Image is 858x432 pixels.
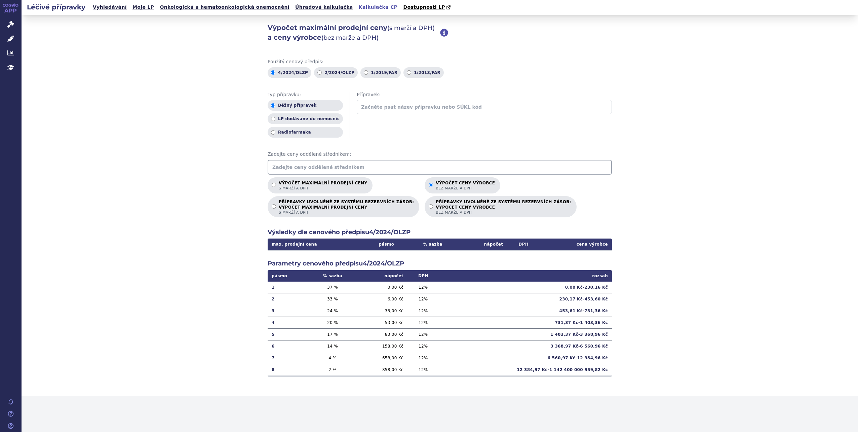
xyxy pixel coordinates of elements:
[268,282,309,293] td: 1
[365,239,408,250] th: pásmo
[429,204,433,209] input: PŘÍPRAVKY UVOLNĚNÉ ZE SYSTÉMU REZERVNÍCH ZÁSOB:VÝPOČET CENY VÝROBCEbez marže a DPH
[356,270,407,282] th: nápočet
[356,305,407,317] td: 33,00 Kč
[436,181,495,191] p: Výpočet ceny výrobce
[429,183,433,187] input: Výpočet ceny výrobcebez marže a DPH
[407,305,439,317] td: 12 %
[268,352,309,364] td: 7
[357,92,612,98] span: Přípravek:
[403,67,444,78] label: 1/2013/FAR
[272,204,276,209] input: PŘÍPRAVKY UVOLNĚNÉ ZE SYSTÉMU REZERVNÍCH ZÁSOB:VÝPOČET MAXIMÁLNÍ PRODEJNÍ CENYs marží a DPH
[309,293,356,305] td: 33 %
[268,328,309,340] td: 5
[268,340,309,352] td: 6
[268,23,440,42] h2: Výpočet maximální prodejní ceny a ceny výrobce
[439,364,612,375] td: 12 384,97 Kč - 1 142 400 000 959,82 Kč
[317,70,322,75] input: 2/2024/OLZP
[268,317,309,328] td: 4
[268,127,343,138] label: Radiofarmaka
[268,113,343,124] label: LP dodávané do nemocnic
[314,67,358,78] label: 2/2024/OLZP
[439,282,612,293] td: 0,00 Kč - 230,16 Kč
[436,210,571,215] span: bez marže a DPH
[357,3,400,12] a: Kalkulačka CP
[279,205,414,210] strong: VÝPOČET MAXIMÁLNÍ PRODEJNÍ CENY
[271,70,275,75] input: 4/2024/OLZP
[407,70,411,75] input: 1/2013/FAR
[356,364,407,375] td: 858,00 Kč
[309,340,356,352] td: 14 %
[272,183,276,187] input: Výpočet maximální prodejní cenys marží a DPH
[436,200,571,215] p: PŘÍPRAVKY UVOLNĚNÉ ZE SYSTÉMU REZERVNÍCH ZÁSOB:
[439,328,612,340] td: 1 403,37 Kč - 3 368,96 Kč
[268,293,309,305] td: 2
[268,270,309,282] th: pásmo
[356,293,407,305] td: 6,00 Kč
[91,3,129,12] a: Vyhledávání
[271,130,275,135] input: Radiofarmaka
[356,340,407,352] td: 158,00 Kč
[268,59,612,65] span: Použitý cenový předpis:
[279,181,367,191] p: Výpočet maximální prodejní ceny
[458,239,507,250] th: nápočet
[356,317,407,328] td: 53,00 Kč
[271,103,275,108] input: Běžný přípravek
[407,293,439,305] td: 12 %
[407,364,439,375] td: 12 %
[268,67,311,78] label: 4/2024/OLZP
[407,328,439,340] td: 12 %
[158,3,291,12] a: Onkologická a hematoonkologická onemocnění
[401,3,454,12] a: Dostupnosti LP
[279,186,367,191] span: s marží a DPH
[268,151,612,158] span: Zadejte ceny oddělené středníkem:
[357,100,612,114] input: Začněte psát název přípravku nebo SÚKL kód
[439,352,612,364] td: 6 560,97 Kč - 12 384,96 Kč
[309,305,356,317] td: 24 %
[279,200,414,215] p: PŘÍPRAVKY UVOLNĚNÉ ZE SYSTÉMU REZERVNÍCH ZÁSOB:
[356,328,407,340] td: 83,00 Kč
[268,92,343,98] span: Typ přípravku:
[407,317,439,328] td: 12 %
[439,340,612,352] td: 3 368,97 Kč - 6 560,96 Kč
[364,70,368,75] input: 1/2019/FAR
[309,282,356,293] td: 37 %
[407,340,439,352] td: 12 %
[268,364,309,375] td: 8
[356,352,407,364] td: 658,00 Kč
[360,67,401,78] label: 1/2019/FAR
[130,3,156,12] a: Moje LP
[439,270,612,282] th: rozsah
[507,239,540,250] th: DPH
[407,282,439,293] td: 12 %
[309,328,356,340] td: 17 %
[321,34,379,41] span: (bez marže a DPH)
[22,2,91,12] h2: Léčivé přípravky
[436,186,495,191] span: bez marže a DPH
[279,210,414,215] span: s marží a DPH
[403,4,445,10] span: Dostupnosti LP
[268,160,612,175] input: Zadejte ceny oddělené středníkem
[293,3,355,12] a: Úhradová kalkulačka
[309,270,356,282] th: % sazba
[309,352,356,364] td: 4 %
[439,305,612,317] td: 453,61 Kč - 731,36 Kč
[439,293,612,305] td: 230,17 Kč - 453,60 Kč
[268,100,343,111] label: Běžný přípravek
[408,239,458,250] th: % sazba
[387,24,435,32] span: (s marží a DPH)
[356,282,407,293] td: 0,00 Kč
[439,317,612,328] td: 731,37 Kč - 1 403,36 Kč
[268,259,612,268] h2: Parametry cenového předpisu 4/2024/OLZP
[540,239,612,250] th: cena výrobce
[407,270,439,282] th: DPH
[268,239,365,250] th: max. prodejní cena
[407,352,439,364] td: 12 %
[268,228,612,237] h2: Výsledky dle cenového předpisu 4/2024/OLZP
[436,205,571,210] strong: VÝPOČET CENY VÝROBCE
[309,317,356,328] td: 20 %
[271,117,275,121] input: LP dodávané do nemocnic
[268,305,309,317] td: 3
[309,364,356,375] td: 2 %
